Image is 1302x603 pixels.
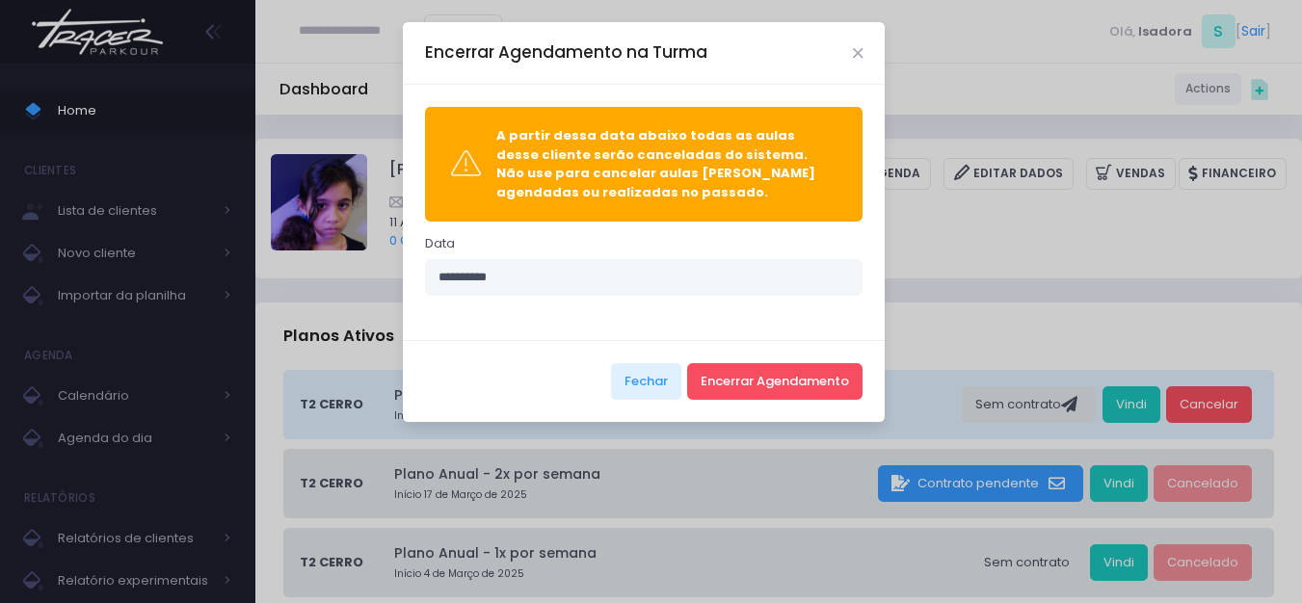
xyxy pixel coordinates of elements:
[687,363,863,400] button: Encerrar Agendamento
[425,234,455,253] label: Data
[496,126,837,201] div: A partir dessa data abaixo todas as aulas desse cliente serão canceladas do sistema. Não use para...
[853,48,863,58] button: Close
[425,40,707,65] h5: Encerrar Agendamento na Turma
[611,363,681,400] button: Fechar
